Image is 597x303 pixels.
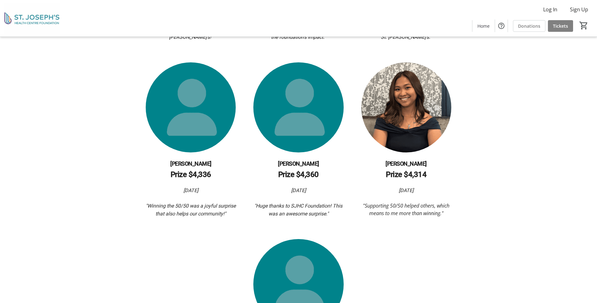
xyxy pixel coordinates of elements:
[518,23,540,29] span: Donations
[472,20,495,32] a: Home
[361,62,451,152] img: Image of <p><span class="ql-size-small ql-font-roboto">Yedda F. </span></p><p><span class="ql-fon...
[278,170,319,179] span: Prize $4,360
[513,20,545,32] a: Donations
[170,160,211,167] span: [PERSON_NAME]
[477,23,490,29] span: Home
[399,187,414,193] em: [DATE]
[253,62,343,152] img: Image of <p><span class="ql-font-roboto ql-size-small">Tiffany C. </span></p><p><span class="ql-f...
[363,202,451,217] em: "Supporting 50/50 helped others, which means to me more than winning."
[171,170,211,179] span: Prize $4,336
[183,187,198,193] em: [DATE]
[565,4,593,14] button: Sign Up
[146,203,237,217] em: "Winning the 50/50 was a joyful surprise that also helps our community!"
[538,4,562,14] button: Log In
[386,170,426,179] span: Prize $4,314
[291,187,306,193] em: [DATE]
[570,6,588,13] span: Sign Up
[254,203,344,217] em: "Huge thanks to SJHC Foundation! This was an awesome surprise."
[543,6,557,13] span: Log In
[4,3,60,34] img: St. Joseph's Health Centre Foundation's Logo
[146,62,236,152] img: Image of <p><span class="ql-font-roboto ql-size-small">Lydia M. </span></p><p><span class="ql-fon...
[278,160,319,167] span: [PERSON_NAME]
[495,20,508,32] button: Help
[548,20,573,32] a: Tickets
[386,160,427,167] span: [PERSON_NAME]
[553,23,568,29] span: Tickets
[578,20,589,31] button: Cart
